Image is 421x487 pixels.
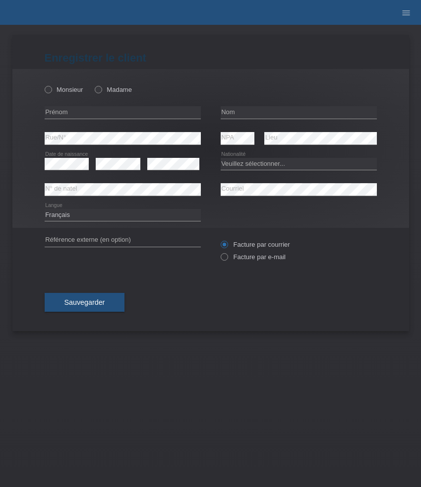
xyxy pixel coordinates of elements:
[45,86,83,93] label: Monsieur
[95,86,132,93] label: Madame
[221,241,227,253] input: Facture par courrier
[221,241,290,248] label: Facture par courrier
[45,52,377,64] h1: Enregistrer le client
[221,253,227,266] input: Facture par e-mail
[95,86,101,92] input: Madame
[221,253,286,261] label: Facture par e-mail
[396,9,416,15] a: menu
[45,293,125,312] button: Sauvegarder
[64,298,105,306] span: Sauvegarder
[45,86,51,92] input: Monsieur
[401,8,411,18] i: menu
